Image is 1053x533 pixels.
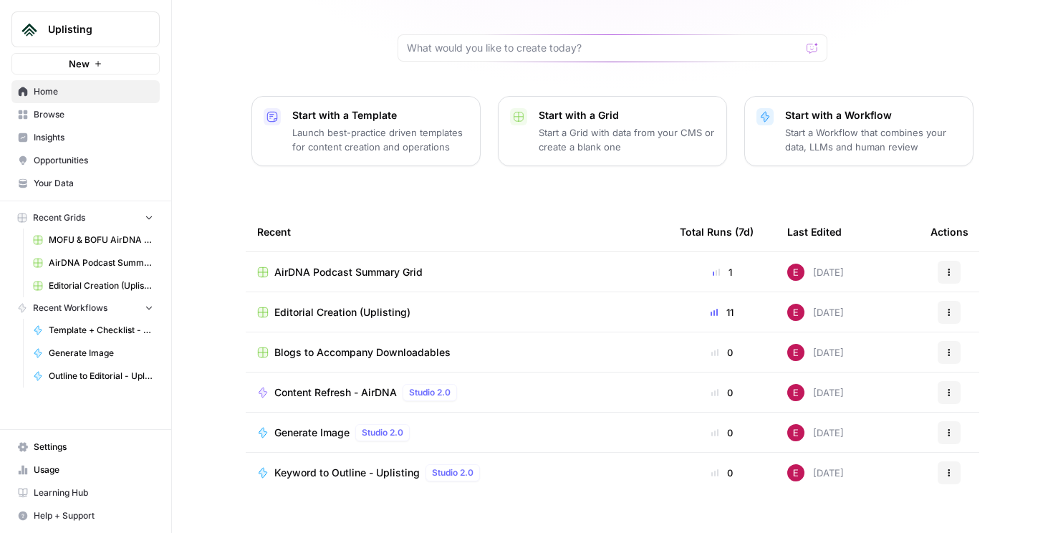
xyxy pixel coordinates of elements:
[787,424,844,441] div: [DATE]
[787,424,804,441] img: 6hq96n2leobrsvlurjgw6fk7c669
[34,177,153,190] span: Your Data
[362,426,403,439] span: Studio 2.0
[409,386,451,399] span: Studio 2.0
[48,22,135,37] span: Uplisting
[27,365,160,388] a: Outline to Editorial - Uplisting
[34,441,153,453] span: Settings
[257,345,657,360] a: Blogs to Accompany Downloadables
[49,234,153,246] span: MOFU & BOFU AirDNA Keywords Grid
[785,108,961,123] p: Start with a Workflow
[787,384,804,401] img: 6hq96n2leobrsvlurjgw6fk7c669
[498,96,727,166] button: Start with a GridStart a Grid with data from your CMS or create a blank one
[11,504,160,527] button: Help + Support
[931,212,968,251] div: Actions
[274,426,350,440] span: Generate Image
[16,16,42,42] img: Uplisting Logo
[11,172,160,195] a: Your Data
[787,464,804,481] img: 6hq96n2leobrsvlurjgw6fk7c669
[11,80,160,103] a: Home
[274,265,423,279] span: AirDNA Podcast Summary Grid
[27,229,160,251] a: MOFU & BOFU AirDNA Keywords Grid
[787,264,804,281] img: 6hq96n2leobrsvlurjgw6fk7c669
[11,53,160,75] button: New
[680,345,764,360] div: 0
[257,384,657,401] a: Content Refresh - AirDNAStudio 2.0
[257,424,657,441] a: Generate ImageStudio 2.0
[27,319,160,342] a: Template + Checklist - Keyword to Outline
[34,509,153,522] span: Help + Support
[292,125,468,154] p: Launch best-practice driven templates for content creation and operations
[274,466,420,480] span: Keyword to Outline - Uplisting
[274,345,451,360] span: Blogs to Accompany Downloadables
[787,264,844,281] div: [DATE]
[251,96,481,166] button: Start with a TemplateLaunch best-practice driven templates for content creation and operations
[11,103,160,126] a: Browse
[787,212,842,251] div: Last Edited
[680,466,764,480] div: 0
[785,125,961,154] p: Start a Workflow that combines your data, LLMs and human review
[34,108,153,121] span: Browse
[257,305,657,320] a: Editorial Creation (Uplisting)
[744,96,973,166] button: Start with a WorkflowStart a Workflow that combines your data, LLMs and human review
[11,11,160,47] button: Workspace: Uplisting
[680,212,754,251] div: Total Runs (7d)
[539,108,715,123] p: Start with a Grid
[34,464,153,476] span: Usage
[787,304,804,321] img: 6hq96n2leobrsvlurjgw6fk7c669
[407,41,801,55] input: What would you like to create today?
[680,265,764,279] div: 1
[34,154,153,167] span: Opportunities
[34,85,153,98] span: Home
[787,344,804,361] img: 6hq96n2leobrsvlurjgw6fk7c669
[274,305,410,320] span: Editorial Creation (Uplisting)
[11,436,160,458] a: Settings
[49,370,153,383] span: Outline to Editorial - Uplisting
[33,302,107,314] span: Recent Workflows
[27,251,160,274] a: AirDNA Podcast Summary Grid
[27,342,160,365] a: Generate Image
[11,458,160,481] a: Usage
[27,274,160,297] a: Editorial Creation (Uplisting)
[49,279,153,292] span: Editorial Creation (Uplisting)
[11,297,160,319] button: Recent Workflows
[680,305,764,320] div: 11
[33,211,85,224] span: Recent Grids
[49,324,153,337] span: Template + Checklist - Keyword to Outline
[49,347,153,360] span: Generate Image
[257,464,657,481] a: Keyword to Outline - UplistingStudio 2.0
[11,126,160,149] a: Insights
[34,131,153,144] span: Insights
[787,464,844,481] div: [DATE]
[539,125,715,154] p: Start a Grid with data from your CMS or create a blank one
[69,57,90,71] span: New
[11,481,160,504] a: Learning Hub
[274,385,397,400] span: Content Refresh - AirDNA
[292,108,468,123] p: Start with a Template
[787,344,844,361] div: [DATE]
[432,466,473,479] span: Studio 2.0
[257,265,657,279] a: AirDNA Podcast Summary Grid
[680,426,764,440] div: 0
[787,384,844,401] div: [DATE]
[11,149,160,172] a: Opportunities
[11,207,160,229] button: Recent Grids
[680,385,764,400] div: 0
[787,304,844,321] div: [DATE]
[49,256,153,269] span: AirDNA Podcast Summary Grid
[34,486,153,499] span: Learning Hub
[257,212,657,251] div: Recent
